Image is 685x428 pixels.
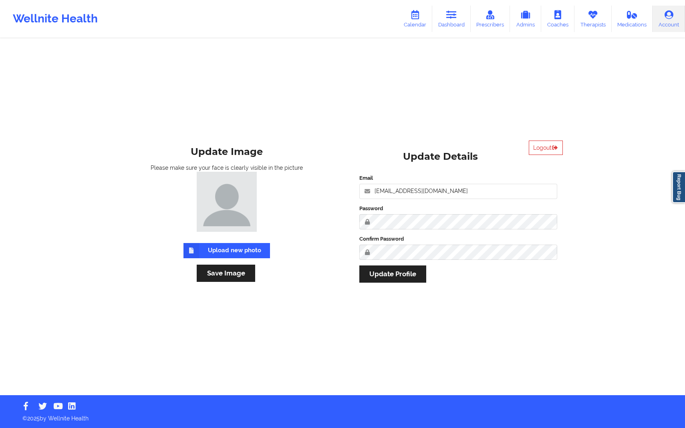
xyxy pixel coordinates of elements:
[197,172,257,232] img: Avatar
[471,6,510,32] a: Prescribers
[574,6,612,32] a: Therapists
[672,171,685,203] a: Report Bug
[359,184,557,199] input: Email address
[541,6,574,32] a: Coaches
[359,205,557,213] label: Password
[403,151,478,163] div: Update Details
[359,235,557,243] label: Confirm Password
[359,174,557,182] label: Email
[123,164,332,172] div: Please make sure your face is clearly visible in the picture
[359,265,426,283] button: Update Profile
[197,265,255,282] button: Save Image
[653,6,685,32] a: Account
[432,6,471,32] a: Dashboard
[17,409,668,422] p: © 2025 by Wellnite Health
[612,6,653,32] a: Medications
[510,6,541,32] a: Admins
[191,146,263,158] div: Update Image
[183,243,270,258] label: Upload new photo
[529,141,563,155] button: Logout
[398,6,432,32] a: Calendar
